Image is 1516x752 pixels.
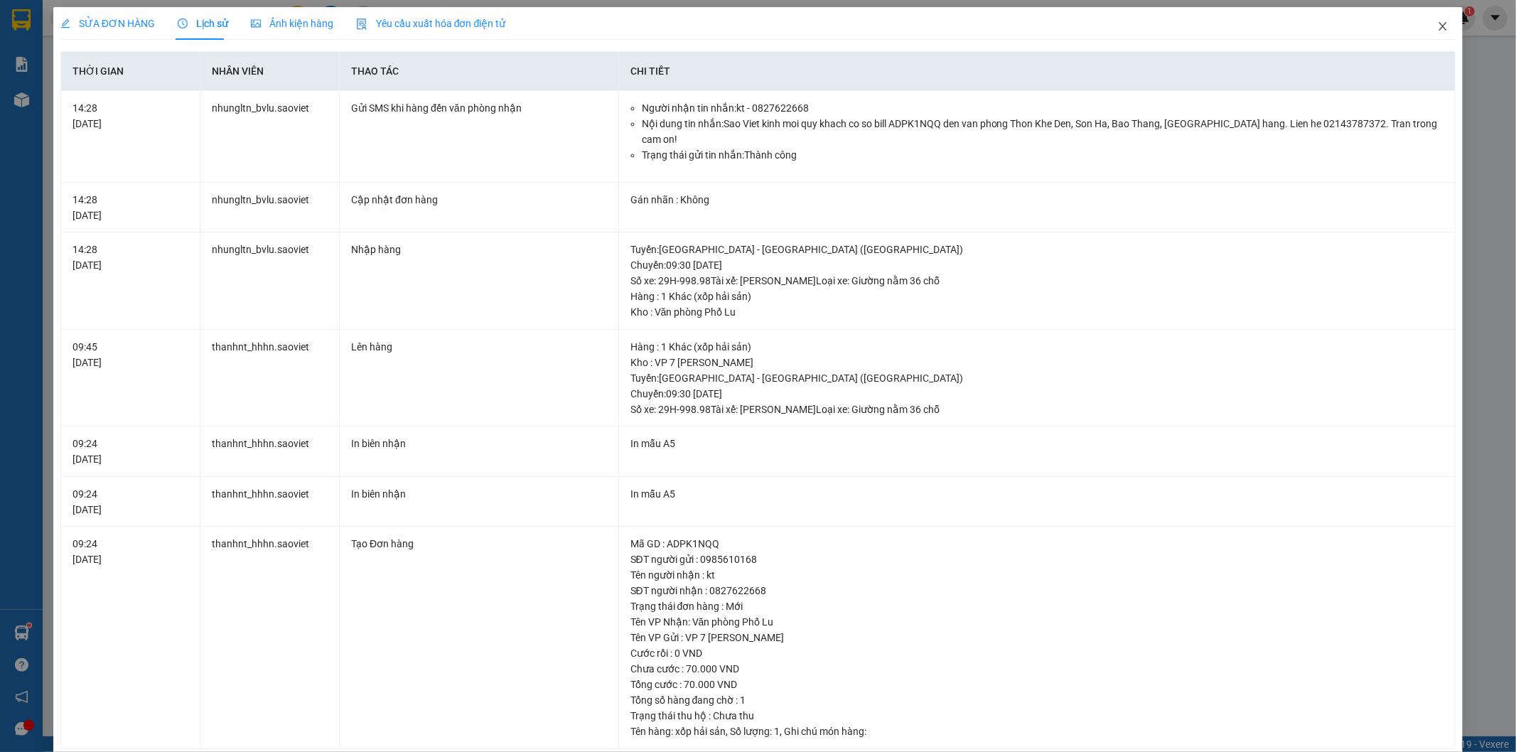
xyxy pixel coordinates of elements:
[630,583,1444,598] div: SĐT người nhận : 0827622668
[630,355,1444,370] div: Kho : VP 7 [PERSON_NAME]
[630,536,1444,552] div: Mã GD : ADPK1NQQ
[72,192,188,223] div: 14:28 [DATE]
[630,192,1444,208] div: Gán nhãn : Không
[75,82,343,172] h2: VP Nhận: VP 7 [PERSON_NAME]
[630,677,1444,692] div: Tổng cước : 70.000 VND
[630,630,1444,645] div: Tên VP Gửi : VP 7 [PERSON_NAME]
[630,645,1444,661] div: Cước rồi : 0 VND
[630,486,1444,502] div: In mẫu A5
[340,52,619,91] th: Thao tác
[200,183,340,233] td: nhungltn_bvlu.saoviet
[61,52,200,91] th: Thời gian
[630,304,1444,320] div: Kho : Văn phòng Phố Lu
[630,692,1444,708] div: Tổng số hàng đang chờ : 1
[251,18,333,29] span: Ảnh kiện hàng
[8,11,79,82] img: logo.jpg
[351,339,607,355] div: Lên hàng
[72,339,188,370] div: 09:45 [DATE]
[1437,21,1448,32] span: close
[8,82,114,106] h2: G56NTXLB
[351,486,607,502] div: In biên nhận
[630,567,1444,583] div: Tên người nhận : kt
[60,18,70,28] span: edit
[178,18,228,29] span: Lịch sử
[86,33,173,57] b: Sao Việt
[630,724,1444,739] div: Tên hàng: , Số lượng: , Ghi chú món hàng:
[72,536,188,567] div: 09:24 [DATE]
[351,100,607,116] div: Gửi SMS khi hàng đến văn phòng nhận
[200,527,340,749] td: thanhnt_hhhn.saoviet
[630,552,1444,567] div: SĐT người gửi : 0985610168
[630,614,1444,630] div: Tên VP Nhận: Văn phòng Phố Lu
[356,18,367,30] img: icon
[72,436,188,467] div: 09:24 [DATE]
[774,726,780,737] span: 1
[351,192,607,208] div: Cập nhật đơn hàng
[200,232,340,330] td: nhungltn_bvlu.saoviet
[200,91,340,183] td: nhungltn_bvlu.saoviet
[630,339,1444,355] div: Hàng : 1 Khác (xốp hải sản)
[630,661,1444,677] div: Chưa cước : 70.000 VND
[190,11,343,35] b: [DOMAIN_NAME]
[351,536,607,552] div: Tạo Đơn hàng
[630,598,1444,614] div: Trạng thái đơn hàng : Mới
[200,52,340,91] th: Nhân viên
[200,426,340,477] td: thanhnt_hhhn.saoviet
[72,242,188,273] div: 14:28 [DATE]
[630,242,1444,289] div: Tuyến : [GEOGRAPHIC_DATA] - [GEOGRAPHIC_DATA] ([GEOGRAPHIC_DATA]) Chuyến: 09:30 [DATE] Số xe: 29H...
[351,436,607,451] div: In biên nhận
[675,726,726,737] span: xốp hải sản
[200,330,340,427] td: thanhnt_hhhn.saoviet
[200,477,340,527] td: thanhnt_hhhn.saoviet
[178,18,188,28] span: clock-circle
[619,52,1456,91] th: Chi tiết
[1423,7,1463,47] button: Close
[60,18,155,29] span: SỬA ĐƠN HÀNG
[72,486,188,517] div: 09:24 [DATE]
[642,147,1444,163] li: Trạng thái gửi tin nhắn: Thành công
[630,370,1444,417] div: Tuyến : [GEOGRAPHIC_DATA] - [GEOGRAPHIC_DATA] ([GEOGRAPHIC_DATA]) Chuyến: 09:30 [DATE] Số xe: 29H...
[72,100,188,131] div: 14:28 [DATE]
[351,242,607,257] div: Nhập hàng
[251,18,261,28] span: picture
[630,289,1444,304] div: Hàng : 1 Khác (xốp hải sản)
[642,100,1444,116] li: Người nhận tin nhắn: kt - 0827622668
[356,18,506,29] span: Yêu cầu xuất hóa đơn điện tử
[630,436,1444,451] div: In mẫu A5
[630,708,1444,724] div: Trạng thái thu hộ : Chưa thu
[642,116,1444,147] li: Nội dung tin nhắn: Sao Viet kinh moi quy khach co so bill ADPK1NQQ den van phong Thon Khe Den, So...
